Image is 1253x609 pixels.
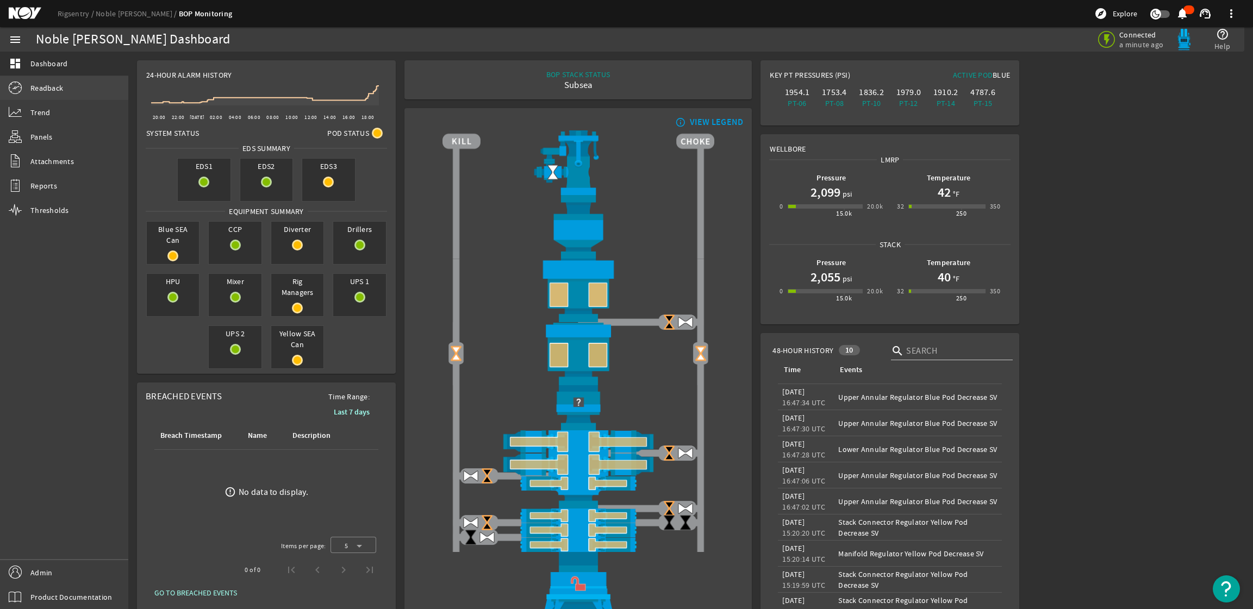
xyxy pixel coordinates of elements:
[463,514,479,531] img: ValveOpen.png
[891,344,904,357] i: search
[442,259,714,322] img: UpperAnnularOpenBlock.png
[951,189,960,199] span: °F
[302,159,354,174] span: EDS3
[442,537,714,552] img: PipeRamOpenBlock.png
[811,268,840,286] h1: 2,055
[30,205,69,216] span: Thresholds
[209,222,261,237] span: CCP
[190,114,205,121] text: [DATE]
[930,98,962,109] div: PT-14
[838,418,998,429] div: Upper Annular Regulator Blue Pod Decrease SV
[30,567,52,578] span: Admin
[323,114,336,121] text: 14:00
[953,70,993,80] span: Active Pod
[342,114,355,121] text: 16:00
[159,430,233,442] div: Breach Timestamp
[892,98,925,109] div: PT-12
[840,189,852,199] span: psi
[927,258,971,268] b: Temperature
[209,326,261,341] span: UPS 2
[876,239,905,250] span: Stack
[146,70,232,80] span: 24-Hour Alarm History
[30,83,63,93] span: Readback
[838,548,998,559] div: Manifold Regulator Yellow Pod Decrease SV
[327,128,369,139] span: Pod Status
[990,286,1000,297] div: 350
[30,156,74,167] span: Attachments
[9,57,22,70] mat-icon: dashboard
[479,468,495,484] img: ValveCloseBlock.png
[1214,41,1230,52] span: Help
[1176,7,1189,20] mat-icon: notifications
[30,592,112,602] span: Product Documentation
[927,173,971,183] b: Temperature
[225,486,236,498] mat-icon: error_outline
[147,274,199,289] span: HPU
[677,445,694,461] img: ValveOpen.png
[782,569,805,579] legacy-datetime-component: [DATE]
[867,286,883,297] div: 20.0k
[784,364,801,376] div: Time
[281,541,326,551] div: Items per page:
[442,453,714,476] img: ShearRamOpenBlock.png
[782,580,825,590] legacy-datetime-component: 15:19:59 UTC
[782,398,825,407] legacy-datetime-component: 16:47:34 UTC
[153,114,165,121] text: 20:00
[818,98,851,109] div: PT-08
[855,98,888,109] div: PT-10
[479,529,495,545] img: ValveOpen.png
[677,514,694,531] img: ValveClose.png
[956,208,967,219] div: 250
[442,130,714,195] img: RiserAdapter.png
[442,385,714,430] img: RiserConnectorUnknownBlock.png
[770,70,890,85] div: Key PT Pressures (PSI)
[239,143,294,154] span: EDS SUMMARY
[9,33,22,46] mat-icon: menu
[442,508,714,523] img: PipeRamOpenBlock.png
[782,465,805,475] legacy-datetime-component: [DATE]
[967,87,999,98] div: 4787.6
[892,87,925,98] div: 1979.0
[782,387,805,397] legacy-datetime-component: [DATE]
[938,184,951,201] h1: 42
[30,180,57,191] span: Reports
[1218,1,1244,27] button: more_vert
[442,195,714,258] img: FlexJoint.png
[811,184,840,201] h1: 2,099
[690,117,744,128] div: VIEW LEGEND
[30,58,67,69] span: Dashboard
[761,135,1019,154] div: Wellbore
[146,583,246,602] button: GO TO BREACHED EVENTS
[479,514,495,531] img: ValveCloseBlock.png
[1119,30,1165,40] span: Connected
[1113,8,1137,19] span: Explore
[782,554,825,564] legacy-datetime-component: 15:20:14 UTC
[838,392,998,403] div: Upper Annular Regulator Blue Pod Decrease SV
[1213,575,1240,602] button: Open Resource Center
[877,154,903,165] span: LMRP
[661,500,677,517] img: ValveCloseBlock.png
[993,70,1010,80] span: Blue
[782,413,805,423] legacy-datetime-component: [DATE]
[780,286,783,297] div: 0
[209,274,261,289] span: Mixer
[1216,28,1229,41] mat-icon: help_outline
[836,208,852,219] div: 15.0k
[782,364,825,376] div: Time
[838,517,998,538] div: Stack Connector Regulator Yellow Pod Decrease SV
[661,514,677,531] img: ValveClose.png
[271,222,323,237] span: Diverter
[839,345,860,355] div: 10
[782,502,825,512] legacy-datetime-component: 16:47:02 UTC
[246,430,278,442] div: Name
[179,9,233,19] a: BOP Monitoring
[146,391,222,402] span: Breached Events
[285,114,298,121] text: 10:00
[780,201,783,212] div: 0
[248,114,260,121] text: 06:00
[818,87,851,98] div: 1753.4
[838,470,998,481] div: Upper Annular Regulator Blue Pod Decrease SV
[271,274,323,300] span: Rig Managers
[782,476,825,486] legacy-datetime-component: 16:47:06 UTC
[782,450,825,460] legacy-datetime-component: 16:47:28 UTC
